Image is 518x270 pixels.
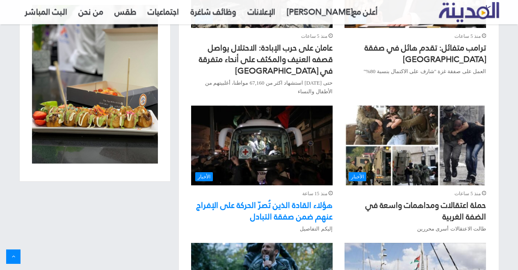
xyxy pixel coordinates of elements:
[345,106,486,185] a: حملة اعتقالات ومداهمات واسعة في الضفة الغربية
[302,189,333,198] span: منذ 15 ساعة
[365,197,486,224] a: حملة اعتقالات ومداهمات واسعة في الضفة الغربية
[345,224,486,233] p: طالت الاعتقالات أسرى محررين
[439,2,499,22] img: تلفزيون المدينة
[191,78,332,96] p: حتى [DATE] استشهاد اكثر من 67,160 مواطنا، أغلبيتهم من الأطفال والنساء
[191,224,332,233] p: إليكم التفاصيل
[349,172,366,181] span: الأخبار
[196,197,333,224] a: هؤلاء القادة الذين تُصرّ الحركة على الإفراج عنهم ضمن صفقة التبادل
[454,189,486,198] span: منذ 5 ساعات
[301,32,333,41] span: منذ 5 ساعات
[191,106,332,185] a: هؤلاء القادة الذين تُصرّ الحركة على الإفراج عنهم ضمن صفقة التبادل
[345,67,486,76] p: العمل على صفقة غزة "شارف على الاكتمال بنسبة 80%"
[195,172,213,181] span: الأخبار
[365,40,486,67] a: ترامب متفائل: تقدم هائل في صفقة [GEOGRAPHIC_DATA]
[191,106,332,185] img: صورة هؤلاء القادة الذين تُصرّ الحركة على الإفراج عنهم ضمن صفقة التبادل
[454,32,486,41] span: منذ 5 ساعات
[345,106,486,185] img: صورة حملة اعتقالات ومداهمات واسعة في الضفة الغربية
[439,2,499,23] a: تلفزيون المدينة
[199,40,333,78] a: عامان على حرب الإبادة: الاحتلال يواصل قصفه العنيف والمكثف على أنحاء متفرقة في [GEOGRAPHIC_DATA]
